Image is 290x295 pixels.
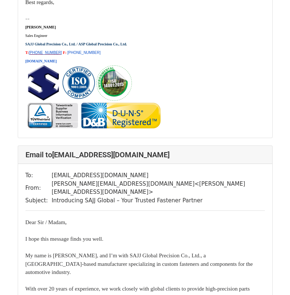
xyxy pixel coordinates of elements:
[253,260,290,295] iframe: Chat Widget
[25,219,67,225] font: Dear Sir / Madam
[52,196,265,205] td: Introducing SAJJ Global – Your Trusted Fastener Partner
[25,150,265,159] h4: Email to [EMAIL_ADDRESS][DOMAIN_NAME]
[25,34,48,38] span: Sales Engineer
[25,171,52,180] td: To:
[253,260,290,295] div: 聊天小工具
[25,65,61,100] img: 5aQhh2hqNrClIdVJ0BlipPJ3LWt5oJ6Z57ydm1uMXGxz0n5iLutEcveGbXvv8zo6vmAUyJ_mB3qBDJytBY0nKDoTPCGlWCjJz...
[25,101,163,130] img: GS06yaTj-ooPfDGUEPC2aA-2mwO7ZMDvtF9WnfmtD2XigvOauL1aTg60Gex-5BmsTz7EVBCklWtEO1vysrJ4-apzgMD6_JtW1...
[25,57,57,64] a: [DOMAIN_NAME]
[25,42,127,46] font: SAJJ Global Precision Co., Ltd. / ASP Global Precision Co., Ltd.
[63,51,66,55] span: F:
[25,196,52,205] td: Subject:
[65,219,66,225] span: ,
[25,25,56,29] font: [PERSON_NAME]
[29,51,62,55] a: [PHONE_NUMBER]
[25,51,29,55] span: T:
[67,51,100,55] a: [PHONE_NUMBER]
[25,59,57,63] font: [DOMAIN_NAME]
[52,180,265,196] td: [PERSON_NAME][EMAIL_ADDRESS][DOMAIN_NAME] < [PERSON_NAME][EMAIL_ADDRESS][DOMAIN_NAME] >
[25,180,52,196] td: From:
[61,65,96,100] img: 0cjcYMjIjtvfo1oHJ1p9-fe8xm01jwYKGnoImMqAGqqLjrPMINvUqvN0Lvbt01FyI_PfLGPVFvOrnPfhzFwpor1uFvFUJz7JK...
[96,65,132,101] img: Ld65RH9Vns52j8umYgh5rFCk_paDa7fyjxPxjdKtpCbDlZyf4h6Dt0mj4eopjUOwFPtu9iMcy0vTN63z7A_CHAp5PWGZd0sfs...
[52,171,265,180] td: [EMAIL_ADDRESS][DOMAIN_NAME]
[25,15,30,22] span: --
